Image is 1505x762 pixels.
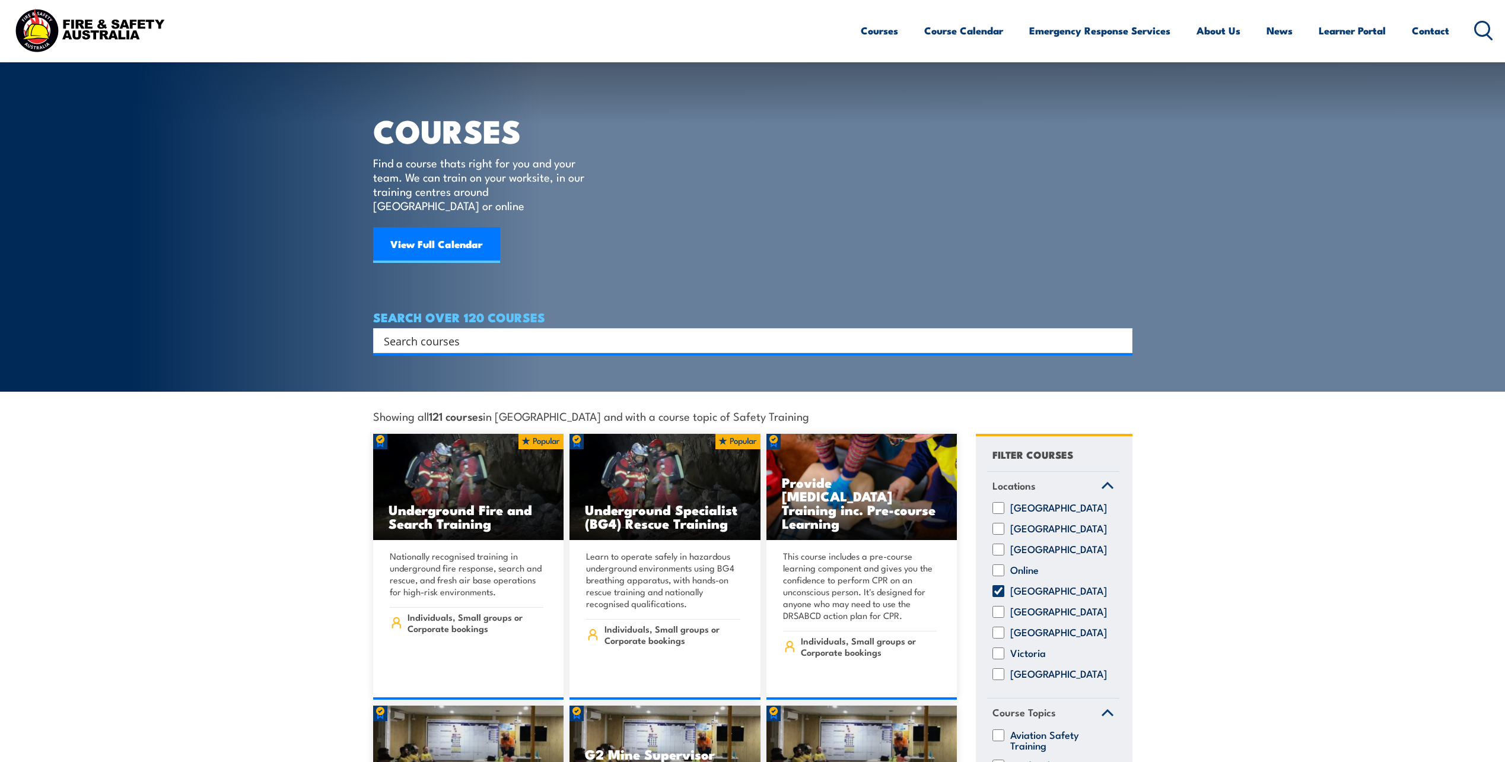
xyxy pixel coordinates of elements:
label: [GEOGRAPHIC_DATA] [1010,668,1107,680]
a: Course Calendar [924,15,1003,46]
label: [GEOGRAPHIC_DATA] [1010,585,1107,597]
a: Underground Specialist (BG4) Rescue Training [569,434,761,541]
label: Aviation Safety Training [1010,729,1114,751]
p: Nationally recognised training in underground fire response, search and rescue, and fresh air bas... [390,550,544,598]
a: Underground Fire and Search Training [373,434,564,541]
h3: Provide [MEDICAL_DATA] Training inc. Pre-course Learning [782,475,942,530]
img: Underground mine rescue [373,434,564,541]
span: Individuals, Small groups or Corporate bookings [604,623,740,646]
a: About Us [1197,15,1240,46]
h3: Underground Fire and Search Training [389,503,549,530]
span: Individuals, Small groups or Corporate bookings [801,635,937,658]
a: View Full Calendar [373,227,500,263]
img: Underground mine rescue [569,434,761,541]
strong: 121 courses [429,408,483,424]
h4: FILTER COURSES [992,446,1073,462]
label: [GEOGRAPHIC_DATA] [1010,502,1107,514]
label: [GEOGRAPHIC_DATA] [1010,627,1107,639]
a: News [1267,15,1293,46]
a: Contact [1412,15,1449,46]
h1: COURSES [373,116,602,144]
form: Search form [386,332,1109,349]
a: Course Topics [987,698,1119,729]
p: Learn to operate safely in hazardous underground environments using BG4 breathing apparatus, with... [586,550,740,609]
span: Course Topics [992,704,1056,720]
p: This course includes a pre-course learning component and gives you the confidence to perform CPR ... [783,550,937,621]
span: Showing all in [GEOGRAPHIC_DATA] and with a course topic of Safety Training [373,409,809,422]
h4: SEARCH OVER 120 COURSES [373,310,1132,323]
a: Emergency Response Services [1029,15,1170,46]
label: [GEOGRAPHIC_DATA] [1010,544,1107,555]
input: Search input [384,332,1106,350]
label: Online [1010,564,1039,576]
a: Locations [987,472,1119,503]
label: Victoria [1010,647,1046,659]
a: Courses [861,15,898,46]
a: Provide [MEDICAL_DATA] Training inc. Pre-course Learning [766,434,957,541]
span: Individuals, Small groups or Corporate bookings [408,611,543,634]
label: [GEOGRAPHIC_DATA] [1010,606,1107,618]
img: Low Voltage Rescue and Provide CPR [766,434,957,541]
h3: Underground Specialist (BG4) Rescue Training [585,503,745,530]
a: Learner Portal [1319,15,1386,46]
p: Find a course thats right for you and your team. We can train on your worksite, in our training c... [373,155,590,212]
label: [GEOGRAPHIC_DATA] [1010,523,1107,535]
button: Search magnifier button [1112,332,1128,349]
span: Locations [992,478,1036,494]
